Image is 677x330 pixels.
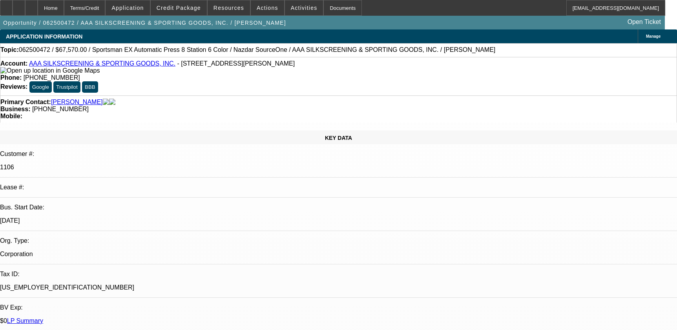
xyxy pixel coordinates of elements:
[7,317,43,324] a: LP Summary
[106,0,150,15] button: Application
[325,135,352,141] span: KEY DATA
[0,99,51,106] strong: Primary Contact:
[24,74,80,81] span: [PHONE_NUMBER]
[29,60,175,67] a: AAA SILKSCREENING & SPORTING GOODS, INC.
[151,0,207,15] button: Credit Package
[0,106,30,112] strong: Business:
[157,5,201,11] span: Credit Package
[32,106,89,112] span: [PHONE_NUMBER]
[29,81,52,93] button: Google
[82,81,98,93] button: BBB
[0,46,19,53] strong: Topic:
[214,5,244,11] span: Resources
[109,99,115,106] img: linkedin-icon.png
[624,15,664,29] a: Open Ticket
[257,5,278,11] span: Actions
[285,0,323,15] button: Activities
[111,5,144,11] span: Application
[6,33,82,40] span: APPLICATION INFORMATION
[51,99,103,106] a: [PERSON_NAME]
[177,60,295,67] span: - [STREET_ADDRESS][PERSON_NAME]
[0,74,22,81] strong: Phone:
[3,20,286,26] span: Opportunity / 062500472 / AAA SILKSCREENING & SPORTING GOODS, INC. / [PERSON_NAME]
[53,81,80,93] button: Trustpilot
[291,5,318,11] span: Activities
[0,67,100,74] img: Open up location in Google Maps
[0,67,100,74] a: View Google Maps
[19,46,495,53] span: 062500472 / $67,570.00 / Sportsman EX Automatic Press 8 Station 6 Color / Nazdar SourceOne / AAA ...
[103,99,109,106] img: facebook-icon.png
[0,60,27,67] strong: Account:
[208,0,250,15] button: Resources
[646,34,661,38] span: Manage
[0,113,22,119] strong: Mobile:
[0,83,27,90] strong: Reviews:
[251,0,284,15] button: Actions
